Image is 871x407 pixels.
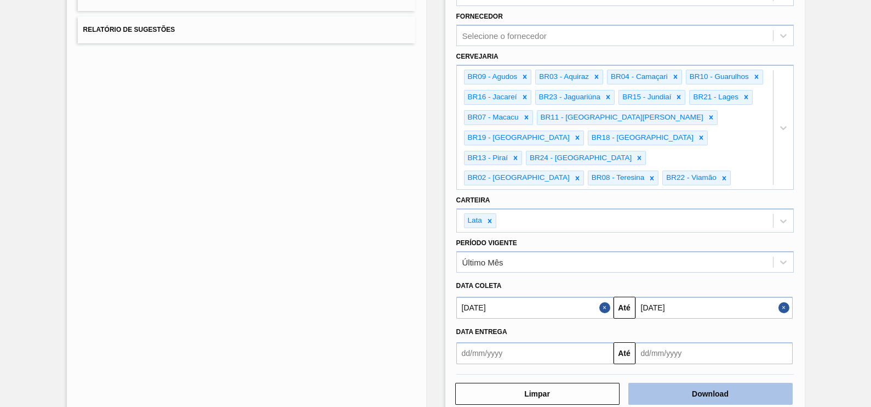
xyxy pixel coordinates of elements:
[465,131,571,145] div: BR19 - [GEOGRAPHIC_DATA]
[456,282,502,290] span: Data coleta
[536,91,603,104] div: BR23 - Jaguariúna
[465,91,519,104] div: BR16 - Jacareí
[456,328,507,336] span: Data Entrega
[465,171,571,185] div: BR02 - [GEOGRAPHIC_DATA]
[526,151,633,165] div: BR24 - [GEOGRAPHIC_DATA]
[456,53,498,60] label: Cervejaria
[455,383,620,405] button: Limpar
[537,111,705,125] div: BR11 - [GEOGRAPHIC_DATA][PERSON_NAME]
[456,239,517,247] label: Período Vigente
[628,383,793,405] button: Download
[456,13,503,20] label: Fornecedor
[599,297,614,319] button: Close
[608,70,669,84] div: BR04 - Camaçari
[686,70,750,84] div: BR10 - Guarulhos
[83,26,175,33] span: Relatório de Sugestões
[635,297,793,319] input: dd/mm/yyyy
[465,214,484,228] div: Lata
[456,297,614,319] input: dd/mm/yyyy
[465,151,510,165] div: BR13 - Piraí
[456,342,614,364] input: dd/mm/yyyy
[690,91,740,104] div: BR21 - Lages
[619,91,673,104] div: BR15 - Jundiaí
[778,297,793,319] button: Close
[456,196,490,204] label: Carteira
[614,297,635,319] button: Até
[635,342,793,364] input: dd/mm/yyyy
[78,16,415,43] button: Relatório de Sugestões
[462,257,503,267] div: Último Mês
[663,171,718,185] div: BR22 - Viamão
[536,70,591,84] div: BR03 - Aquiraz
[588,171,646,185] div: BR08 - Teresina
[614,342,635,364] button: Até
[462,31,547,41] div: Selecione o fornecedor
[588,131,695,145] div: BR18 - [GEOGRAPHIC_DATA]
[465,70,519,84] div: BR09 - Agudos
[465,111,520,125] div: BR07 - Macacu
